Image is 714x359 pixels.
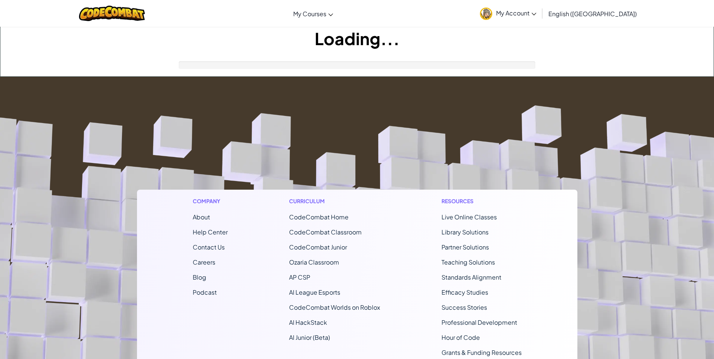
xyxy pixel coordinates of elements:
a: AI Junior (Beta) [289,333,330,341]
a: AI League Esports [289,288,340,296]
span: Contact Us [193,243,225,251]
a: About [193,213,210,221]
a: Careers [193,258,215,266]
img: CodeCombat logo [79,6,145,21]
a: CodeCombat Worlds on Roblox [289,303,380,311]
a: CodeCombat Classroom [289,228,362,236]
a: CodeCombat Junior [289,243,347,251]
h1: Curriculum [289,197,380,205]
a: Live Online Classes [441,213,497,221]
span: My Account [496,9,536,17]
span: CodeCombat Home [289,213,349,221]
a: My Courses [289,3,337,24]
span: My Courses [293,10,326,18]
span: English ([GEOGRAPHIC_DATA]) [548,10,637,18]
a: Hour of Code [441,333,480,341]
a: Library Solutions [441,228,489,236]
a: Ozaria Classroom [289,258,339,266]
a: Professional Development [441,318,517,326]
a: English ([GEOGRAPHIC_DATA]) [545,3,641,24]
a: Success Stories [441,303,487,311]
a: Podcast [193,288,217,296]
h1: Company [193,197,228,205]
a: AI HackStack [289,318,327,326]
h1: Resources [441,197,522,205]
a: Blog [193,273,206,281]
a: Standards Alignment [441,273,501,281]
h1: Loading... [0,27,714,50]
a: Help Center [193,228,228,236]
a: Teaching Solutions [441,258,495,266]
a: AP CSP [289,273,310,281]
a: Grants & Funding Resources [441,348,522,356]
a: Partner Solutions [441,243,489,251]
a: My Account [476,2,540,25]
a: Efficacy Studies [441,288,488,296]
img: avatar [480,8,492,20]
